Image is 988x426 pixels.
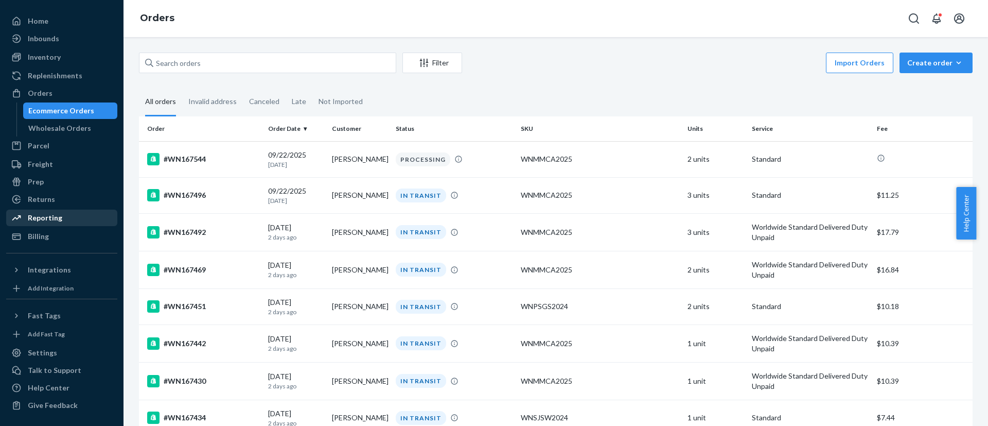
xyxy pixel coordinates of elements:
[28,52,61,62] div: Inventory
[521,376,679,386] div: WNMMCA2025
[328,362,392,400] td: [PERSON_NAME]
[521,154,679,164] div: WNMMCA2025
[332,124,387,133] div: Customer
[873,116,973,141] th: Fee
[392,116,517,141] th: Status
[956,187,976,240] button: Help Center
[147,337,260,350] div: #WN167442
[402,53,462,73] button: Filter
[403,58,462,68] div: Filter
[268,260,324,279] div: [DATE]
[188,88,237,115] div: Invalid address
[6,380,117,396] a: Help Center
[683,213,747,251] td: 3 units
[28,16,48,26] div: Home
[6,228,117,245] a: Billing
[396,336,446,350] div: IN TRANSIT
[521,301,679,312] div: WNPSGS2024
[752,154,869,164] p: Standard
[268,270,324,279] p: 2 days ago
[268,308,324,316] p: 2 days ago
[521,265,679,275] div: WNMMCA2025
[140,12,174,24] a: Orders
[147,189,260,201] div: #WN167496
[28,123,91,133] div: Wholesale Orders
[328,251,392,288] td: [PERSON_NAME]
[268,297,324,316] div: [DATE]
[23,120,118,137] a: Wholesale Orders
[6,397,117,414] button: Give Feedback
[28,265,71,275] div: Integrations
[752,260,869,280] p: Worldwide Standard Delivered Duty Unpaid
[139,53,396,73] input: Search orders
[328,288,392,325] td: [PERSON_NAME]
[873,177,973,213] td: $11.25
[28,194,55,205] div: Returns
[396,152,450,166] div: PROCESSING
[521,190,679,200] div: WNMMCA2025
[268,160,324,169] p: [DATE]
[28,88,52,98] div: Orders
[28,383,69,393] div: Help Center
[6,308,117,324] button: Fast Tags
[28,71,82,81] div: Replenishments
[683,177,747,213] td: 3 units
[873,362,973,400] td: $10.39
[147,300,260,313] div: #WN167451
[6,67,117,84] a: Replenishments
[147,412,260,424] div: #WN167434
[292,88,306,115] div: Late
[683,362,747,400] td: 1 unit
[752,371,869,391] p: Worldwide Standard Delivered Duty Unpaid
[873,213,973,251] td: $17.79
[926,8,947,29] button: Open notifications
[6,138,117,154] a: Parcel
[268,371,324,390] div: [DATE]
[396,225,446,239] div: IN TRANSIT
[249,88,279,115] div: Canceled
[28,231,49,242] div: Billing
[683,288,747,325] td: 2 units
[873,288,973,325] td: $10.18
[268,196,324,205] p: [DATE]
[748,116,873,141] th: Service
[264,116,328,141] th: Order Date
[328,325,392,362] td: [PERSON_NAME]
[28,159,53,169] div: Freight
[6,345,117,361] a: Settings
[328,141,392,177] td: [PERSON_NAME]
[28,365,81,376] div: Talk to Support
[6,191,117,208] a: Returns
[147,226,260,238] div: #WN167492
[521,413,679,423] div: WNSJSW2024
[28,400,78,411] div: Give Feedback
[752,301,869,312] p: Standard
[396,189,446,202] div: IN TRANSIT
[268,382,324,390] p: 2 days ago
[396,411,446,425] div: IN TRANSIT
[6,174,117,190] a: Prep
[319,88,363,115] div: Not Imported
[328,177,392,213] td: [PERSON_NAME]
[396,263,446,277] div: IN TRANSIT
[752,413,869,423] p: Standard
[521,338,679,349] div: WNMMCA2025
[6,210,117,226] a: Reporting
[28,311,61,321] div: Fast Tags
[904,8,924,29] button: Open Search Box
[396,374,446,388] div: IN TRANSIT
[683,116,747,141] th: Units
[268,186,324,205] div: 09/22/2025
[6,13,117,29] a: Home
[683,325,747,362] td: 1 unit
[328,213,392,251] td: [PERSON_NAME]
[268,150,324,169] div: 09/22/2025
[517,116,683,141] th: SKU
[521,227,679,237] div: WNMMCA2025
[28,348,57,358] div: Settings
[6,85,117,101] a: Orders
[683,141,747,177] td: 2 units
[907,58,965,68] div: Create order
[145,88,176,116] div: All orders
[28,33,59,44] div: Inbounds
